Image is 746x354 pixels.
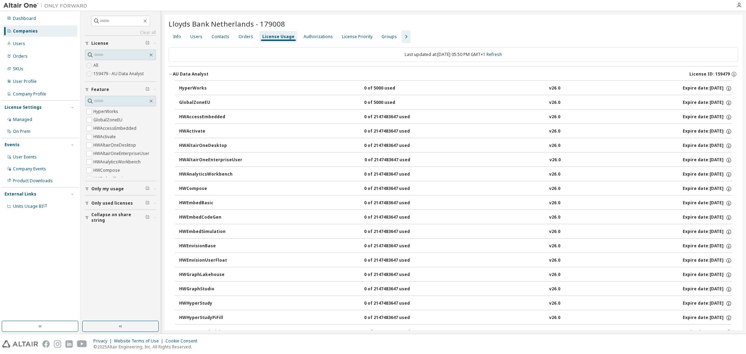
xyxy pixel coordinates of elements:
div: v26.0 [549,200,561,206]
div: Companies [13,28,38,34]
div: Users [13,41,25,47]
p: © 2025 Altair Engineering, Inc. All Rights Reserved. [93,344,201,350]
span: Units Usage BI [13,203,47,209]
div: 0 of 2147483647 used [364,300,427,307]
button: License [85,36,156,51]
label: HWActivate [93,133,117,141]
span: Only my usage [91,186,124,192]
div: HWEmbedSimulation [179,229,242,235]
div: v26.0 [549,272,561,278]
label: HWAnalyticsWorkbench [93,158,142,166]
div: HWEnvisionUserFloat [179,257,242,264]
div: 0 of 2147483647 used [364,186,427,192]
span: Collapse on share string [91,212,145,223]
img: Altair One [3,2,91,9]
div: License Settings [5,105,42,110]
div: HWAccessEmbedded [179,114,242,120]
button: AU Data AnalystLicense ID: 159479 [169,66,738,82]
a: Clear all [85,30,156,35]
div: v26.0 [549,286,561,292]
div: HWAltairOneDesktop [179,143,242,149]
label: HWAccessEmbedded [93,124,138,133]
div: Website Terms of Use [114,338,165,344]
div: License Priority [342,34,372,40]
div: 0 of 2147483647 used [364,257,427,264]
button: HWGraphStudio0 of 2147483647 usedv26.0Expire date:[DATE] [179,282,732,297]
div: Expire date: [DATE] [683,100,732,106]
div: Cookie Consent [165,338,201,344]
div: Expire date: [DATE] [683,257,732,264]
div: Orders [239,34,253,40]
div: HyperWorks [179,85,242,92]
button: HyperWorks0 of 5000 usedv26.0Expire date:[DATE] [179,81,732,96]
button: Only my usage [85,181,156,197]
div: 0 of 2147483647 used [364,214,427,221]
div: GlobalZoneEU [179,100,242,106]
div: v26.0 [549,229,561,235]
div: Company Events [13,166,46,172]
div: Expire date: [DATE] [683,143,732,149]
div: 0 of 2147483647 used [364,143,427,149]
div: v26.0 [549,243,561,249]
div: 0 of 5000 used [364,85,427,92]
div: v26.0 [549,186,561,192]
span: Only used licenses [91,200,133,206]
img: facebook.svg [42,340,50,348]
span: Clear filter [145,200,150,206]
div: HWActivate [179,128,242,135]
div: v26.0 [549,171,561,178]
div: v26.0 [549,329,561,335]
div: Orders [13,54,28,59]
div: 0 of 2147483647 used [364,157,427,163]
div: Product Downloads [13,178,53,184]
button: Only used licenses [85,196,156,211]
div: Expire date: [DATE] [683,128,732,135]
div: Expire date: [DATE] [683,286,732,292]
div: Contacts [212,34,229,40]
button: HWEmbedSimulation0 of 2147483647 usedv26.0Expire date:[DATE] [179,224,732,240]
button: HWAnalyticsWorkbench0 of 2147483647 usedv26.0Expire date:[DATE] [179,167,732,182]
div: 0 of 5000 used [364,100,427,106]
button: HWEmbedCodeGen0 of 2147483647 usedv26.0Expire date:[DATE] [179,210,732,225]
div: v26.0 [549,85,561,92]
span: Clear filter [145,41,150,46]
label: HWEmbedBasic [93,175,126,183]
button: HWActivate0 of 2147483647 usedv26.0Expire date:[DATE] [179,124,732,139]
label: 159479 - AU Data Analyst [93,70,145,78]
div: Managed [13,117,32,122]
div: HWEmbedCodeGen [179,214,242,221]
label: HyperWorks [93,107,120,116]
div: Expire date: [DATE] [683,315,732,321]
div: Company Profile [13,91,46,97]
div: Expire date: [DATE] [683,171,732,178]
div: HWEnvisionBase [179,243,242,249]
div: 0 of 2147483647 used [364,114,427,120]
div: Expire date: [DATE] [683,300,732,307]
div: HWEmbedBasic [179,200,242,206]
div: Expire date: [DATE] [683,329,732,335]
div: Privacy [93,338,114,344]
div: 0 of 2147483647 used [364,128,427,135]
div: HWHyperStudy [179,300,242,307]
div: v26.0 [549,257,561,264]
div: Groups [382,34,397,40]
div: Expire date: [DATE] [683,157,732,163]
div: 0 of 2147483647 used [364,229,427,235]
button: HWAltairOneEnterpriseUser0 of 2147483647 usedv26.0Expire date:[DATE] [179,153,732,168]
div: 0 of 2147483647 used [364,243,427,249]
button: HWEmbedBasic0 of 2147483647 usedv26.0Expire date:[DATE] [179,196,732,211]
div: HWCompose [179,186,242,192]
div: v26.0 [549,128,561,135]
div: User Profile [13,79,37,84]
button: HWHyperStudyPiFill0 of 2147483647 usedv26.0Expire date:[DATE] [179,310,732,326]
img: instagram.svg [54,340,61,348]
div: Expire date: [DATE] [683,200,732,206]
button: HWHyperStudyPiFit0 of 2147483647 usedv26.0Expire date:[DATE] [179,325,732,340]
div: 0 of 2147483647 used [364,329,427,335]
button: HWCompose0 of 2147483647 usedv26.0Expire date:[DATE] [179,181,732,197]
img: youtube.svg [77,340,87,348]
button: GlobalZoneEU0 of 5000 usedv26.0Expire date:[DATE] [179,95,732,111]
div: HWGraphLakehouse [179,272,242,278]
button: HWAccessEmbedded0 of 2147483647 usedv26.0Expire date:[DATE] [179,109,732,125]
div: 0 of 2147483647 used [364,286,427,292]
